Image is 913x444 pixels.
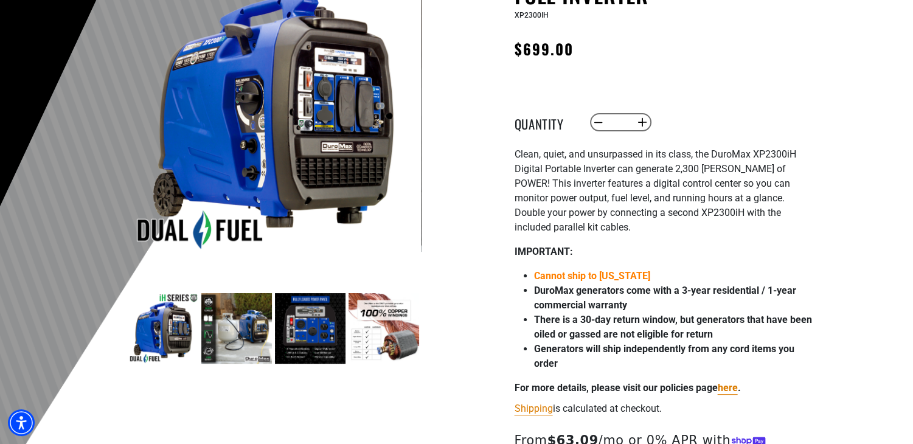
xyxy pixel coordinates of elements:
[515,11,549,19] span: XP2300IH
[515,246,573,257] strong: IMPORTANT:
[718,382,738,394] a: For more details, please visit our policies page here - open in a new tab
[515,403,553,414] a: Shipping
[8,409,35,436] div: Accessibility Menu
[515,382,741,394] strong: For more details, please visit our policies page .
[515,148,796,233] span: Clean, quiet, and unsurpassed in its class, the DuroMax XP2300iH Digital Portable Inverter can ge...
[534,343,794,369] strong: Generators will ship independently from any cord items you order
[534,285,796,311] strong: DuroMax generators come with a 3-year residential / 1-year commercial warranty
[534,314,812,340] strong: There is a 30-day return window, but generators that have been oiled or gassed are not eligible f...
[515,38,574,60] span: $699.00
[515,114,575,130] label: Quantity
[515,400,813,417] div: is calculated at checkout.
[534,270,650,282] span: Cannot ship to [US_STATE]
